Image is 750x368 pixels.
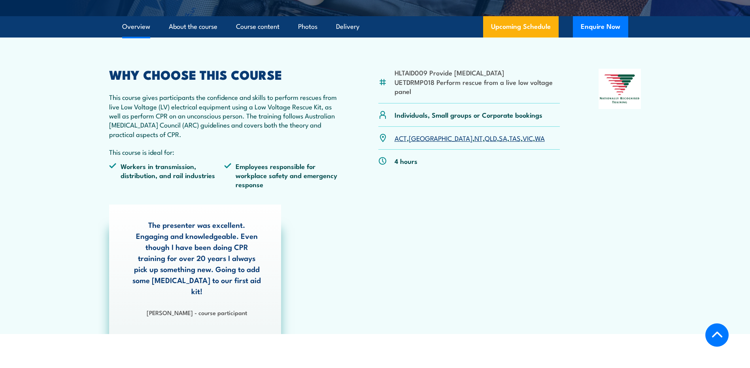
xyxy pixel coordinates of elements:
strong: [PERSON_NAME] - course participant [147,308,247,317]
li: HLTAID009 Provide [MEDICAL_DATA] [395,68,560,77]
a: Course content [236,16,280,37]
p: The presenter was excellent. Engaging and knowledgeable. Even though I have been doing CPR traini... [132,219,261,297]
a: Delivery [336,16,359,37]
button: Enquire Now [573,16,628,38]
a: SA [499,133,507,143]
p: , , , , , , , [395,133,545,143]
li: Employees responsible for workplace safety and emergency response [224,161,340,189]
a: Overview [122,16,150,37]
p: Individuals, Small groups or Corporate bookings [395,110,542,119]
p: This course is ideal for: [109,147,340,156]
a: VIC [523,133,533,143]
p: This course gives participants the confidence and skills to perform rescues from live Low Voltage... [109,92,340,139]
a: WA [535,133,545,143]
p: 4 hours [395,156,418,165]
a: TAS [509,133,521,143]
a: [GEOGRAPHIC_DATA] [409,133,472,143]
a: About the course [169,16,217,37]
a: Photos [298,16,317,37]
li: Workers in transmission, distribution, and rail industries [109,161,225,189]
a: Upcoming Schedule [483,16,559,38]
img: Nationally Recognised Training logo. [599,69,641,109]
li: UETDRMP018 Perform rescue from a live low voltage panel [395,77,560,96]
a: QLD [485,133,497,143]
a: NT [474,133,483,143]
a: ACT [395,133,407,143]
h2: WHY CHOOSE THIS COURSE [109,69,340,80]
